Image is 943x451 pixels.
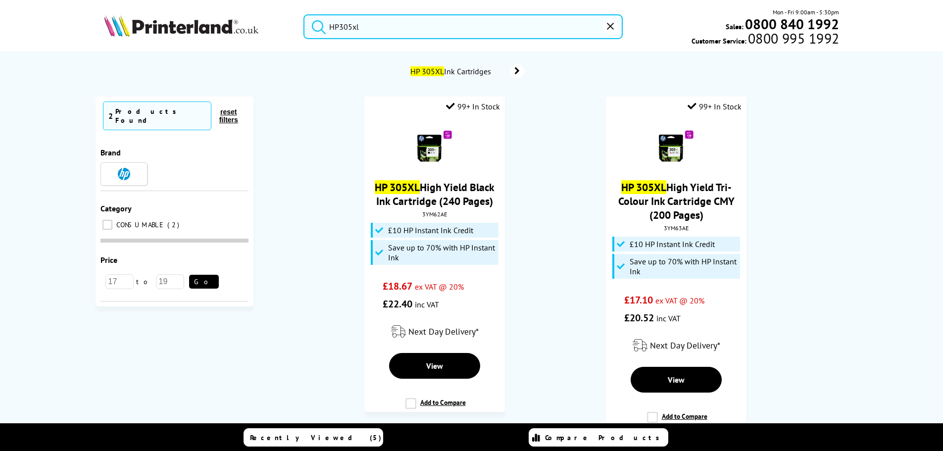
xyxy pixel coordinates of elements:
span: Price [100,255,117,265]
b: 0800 840 1992 [745,15,839,33]
span: Save up to 70% with HP Instant Ink [388,243,496,262]
span: Category [100,203,132,213]
span: £22.40 [383,298,412,310]
span: 0800 995 1992 [746,34,839,43]
img: HP-No305XL-3YM62AE-Black-Promo-Small.gif [417,129,452,163]
span: to [134,277,156,286]
input: CONSUMABLE 2 [102,220,112,230]
a: 0800 840 1992 [744,19,839,29]
span: £10 HP Instant Ink Credit [630,239,715,249]
a: Recently Viewed (5) [244,428,383,447]
span: £18.67 [383,280,412,293]
span: Recently Viewed (5) [250,433,382,442]
span: 2 [167,220,182,229]
span: Compare Products [545,433,665,442]
span: Ink Cartridges [409,66,495,76]
span: Brand [100,148,121,157]
a: HP 305XLHigh Yield Tri-Colour Ink Cartridge CMY (200 Pages) [618,180,735,222]
span: Sales: [726,22,744,31]
label: Add to Compare [405,398,466,417]
span: Next Day Delivery* [408,326,479,337]
div: Products Found [115,107,206,125]
span: ex VAT @ 20% [655,296,704,305]
img: HP-No305XL-3YM63AE-Colour-Promo-Small.gif [659,129,694,163]
button: reset filters [211,107,246,124]
div: 3YM62AE [372,210,497,218]
span: Customer Service: [692,34,839,46]
img: HP [118,168,130,180]
div: modal_delivery [611,332,741,359]
mark: HP 305XL [621,180,666,194]
img: Printerland Logo [104,15,258,37]
span: Next Day Delivery* [650,340,720,351]
input: 19 [156,274,184,289]
a: View [631,367,722,393]
a: View [389,353,480,379]
span: £20.52 [624,311,654,324]
a: Printerland Logo [104,15,292,39]
span: 2 [108,111,113,121]
span: View [668,375,685,385]
div: modal_delivery [369,318,499,346]
span: View [426,361,443,371]
input: 17 [105,274,134,289]
mark: HP 305XL [410,66,444,76]
span: CONSUMABLE [114,220,166,229]
span: ex VAT @ 20% [415,282,464,292]
div: 3YM63AE [613,224,739,232]
input: Search product or brand [303,14,623,39]
a: HP 305XLInk Cartridges [409,64,524,78]
a: Compare Products [529,428,668,447]
span: Save up to 70% with HP Instant Ink [630,256,738,276]
span: inc VAT [415,300,439,309]
div: 99+ In Stock [446,101,500,111]
span: inc VAT [656,313,681,323]
mark: HP 305XL [375,180,420,194]
span: Mon - Fri 9:00am - 5:30pm [773,7,839,17]
a: HP 305XLHigh Yield Black Ink Cartridge (240 Pages) [375,180,495,208]
span: £10 HP Instant Ink Credit [388,225,473,235]
div: 99+ In Stock [688,101,742,111]
button: Go [189,275,219,289]
label: Add to Compare [647,412,707,431]
span: £17.10 [624,294,653,306]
